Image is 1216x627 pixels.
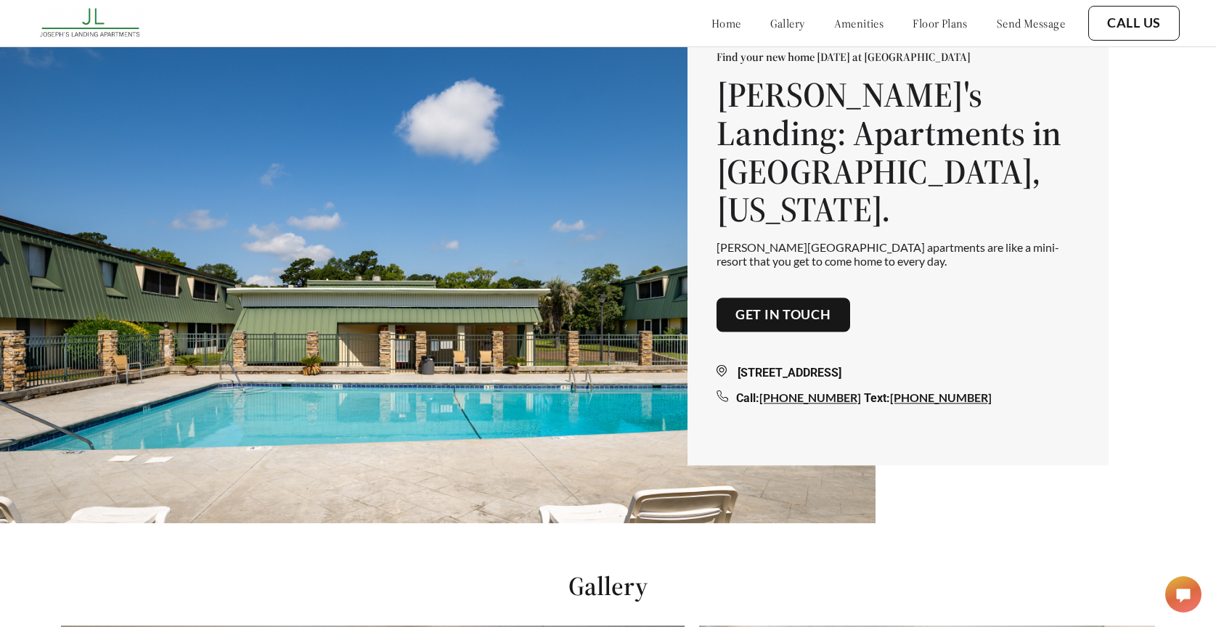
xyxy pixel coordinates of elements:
[913,16,968,30] a: floor plans
[717,241,1080,269] p: [PERSON_NAME][GEOGRAPHIC_DATA] apartments are like a mini-resort that you get to come home to eve...
[735,307,831,323] a: Get in touch
[1107,15,1161,31] a: Call Us
[717,298,850,332] button: Get in touch
[834,16,884,30] a: amenities
[36,4,146,43] img: josephs_landing_logo.png
[997,16,1065,30] a: send message
[759,391,861,405] a: [PHONE_NUMBER]
[717,75,1080,229] h1: [PERSON_NAME]'s Landing: Apartments in [GEOGRAPHIC_DATA], [US_STATE].
[717,49,1080,64] p: Find your new home [DATE] at [GEOGRAPHIC_DATA]
[1088,6,1180,41] button: Call Us
[890,391,992,405] a: [PHONE_NUMBER]
[770,16,805,30] a: gallery
[736,392,759,406] span: Call:
[864,392,890,406] span: Text:
[717,365,1080,382] div: [STREET_ADDRESS]
[711,16,741,30] a: home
